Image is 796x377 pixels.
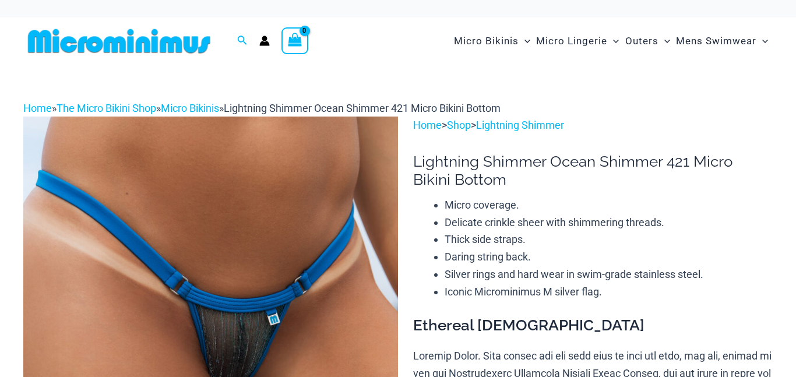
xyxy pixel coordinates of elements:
[445,248,773,266] li: Daring string back.
[445,214,773,231] li: Delicate crinkle sheer with shimmering threads.
[237,34,248,48] a: Search icon link
[449,22,773,61] nav: Site Navigation
[445,231,773,248] li: Thick side straps.
[23,28,215,54] img: MM SHOP LOGO FLAT
[536,26,607,56] span: Micro Lingerie
[259,36,270,46] a: Account icon link
[454,26,519,56] span: Micro Bikinis
[57,102,156,114] a: The Micro Bikini Shop
[413,119,442,131] a: Home
[756,26,768,56] span: Menu Toggle
[607,26,619,56] span: Menu Toggle
[445,283,773,301] li: Iconic Microminimus M silver flag.
[281,27,308,54] a: View Shopping Cart, empty
[447,119,471,131] a: Shop
[413,316,773,336] h3: Ethereal [DEMOGRAPHIC_DATA]
[625,26,658,56] span: Outers
[23,102,52,114] a: Home
[451,23,533,59] a: Micro BikinisMenu ToggleMenu Toggle
[445,196,773,214] li: Micro coverage.
[676,26,756,56] span: Mens Swimwear
[533,23,622,59] a: Micro LingerieMenu ToggleMenu Toggle
[23,102,501,114] span: » » »
[476,119,564,131] a: Lightning Shimmer
[658,26,670,56] span: Menu Toggle
[224,102,501,114] span: Lightning Shimmer Ocean Shimmer 421 Micro Bikini Bottom
[673,23,771,59] a: Mens SwimwearMenu ToggleMenu Toggle
[445,266,773,283] li: Silver rings and hard wear in swim-grade stainless steel.
[413,153,773,189] h1: Lightning Shimmer Ocean Shimmer 421 Micro Bikini Bottom
[622,23,673,59] a: OutersMenu ToggleMenu Toggle
[413,117,773,134] p: > >
[519,26,530,56] span: Menu Toggle
[161,102,219,114] a: Micro Bikinis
